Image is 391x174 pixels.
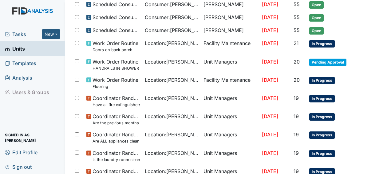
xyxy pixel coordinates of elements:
span: In Progress [309,150,335,157]
span: Units [5,44,25,53]
span: 55 [294,1,300,7]
span: Work Order Routine Doors on back porch [93,39,138,53]
span: Coordinator Random Have all fire extinguishers been inspected? [93,94,140,108]
span: [DATE] [262,40,278,46]
span: Pending Approval [309,59,346,66]
span: Consumer : [PERSON_NAME] [145,1,198,8]
span: Open [309,1,324,9]
span: Scheduled Consumer Chart Review [93,1,140,8]
span: 20 [294,59,300,65]
button: New [42,29,60,39]
small: Flooring [93,84,138,89]
span: In Progress [309,77,335,84]
span: 20 [294,77,300,83]
span: [DATE] [262,77,278,83]
span: Scheduled Consumer Chart Review [93,27,140,34]
span: Scheduled Consumer Chart Review [93,14,140,21]
span: Signed in as [PERSON_NAME] [5,133,60,143]
span: Consumer : [PERSON_NAME] [145,27,198,34]
span: [DATE] [262,113,278,119]
span: In Progress [309,131,335,139]
td: Facility Maintenance [201,74,259,92]
span: [DATE] [262,14,278,20]
td: Unit Managers [201,110,259,128]
span: 21 [294,40,299,46]
span: Open [309,14,324,22]
span: Consumer : [PERSON_NAME] [145,14,198,21]
span: Location : [PERSON_NAME]. [145,39,198,47]
td: Unit Managers [201,128,259,147]
span: Location : [PERSON_NAME]. [145,149,198,157]
span: Edit Profile [5,147,38,157]
span: 19 [294,131,299,138]
span: [DATE] [262,59,278,65]
span: Coordinator Random Are the previous months Random Inspections completed? [93,113,140,126]
a: Tasks [5,31,42,38]
span: Work Order Routine HANDRAILS IN SHOWER [93,58,139,71]
span: Location : [PERSON_NAME]. [145,76,198,84]
span: Location : [PERSON_NAME]. [145,113,198,120]
span: 55 [294,14,300,20]
td: Unit Managers [201,147,259,165]
span: 19 [294,95,299,101]
small: Doors on back porch [93,47,138,53]
span: Open [309,27,324,35]
small: Is the laundry room clean and in good repair? [93,157,140,163]
span: In Progress [309,113,335,121]
span: Sign out [5,162,32,172]
span: Work Order Routine Flooring [93,76,138,89]
span: 19 [294,150,299,156]
td: Unit Managers [201,56,259,74]
small: HANDRAILS IN SHOWER [93,65,139,71]
span: 19 [294,113,299,119]
span: In Progress [309,40,335,48]
span: Location : [PERSON_NAME]. [145,94,198,102]
span: Templates [5,58,36,68]
td: [PERSON_NAME] [201,24,259,37]
small: Have all fire extinguishers been inspected? [93,102,140,108]
span: [DATE] [262,131,278,138]
span: Coordinator Random Are ALL appliances clean and working properly? [93,131,140,144]
td: Facility Maintenance [201,37,259,55]
span: [DATE] [262,1,278,7]
small: Are the previous months Random Inspections completed? [93,120,140,126]
span: In Progress [309,95,335,102]
td: [PERSON_NAME] [201,11,259,24]
span: [DATE] [262,27,278,33]
span: Location : [PERSON_NAME]. [145,58,198,65]
td: Unit Managers [201,92,259,110]
span: Analysis [5,73,32,82]
span: [DATE] [262,150,278,156]
span: Location : [PERSON_NAME]. [145,131,198,138]
span: Coordinator Random Is the laundry room clean and in good repair? [93,149,140,163]
span: 55 [294,27,300,33]
span: [DATE] [262,95,278,101]
small: Are ALL appliances clean and working properly? [93,138,140,144]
